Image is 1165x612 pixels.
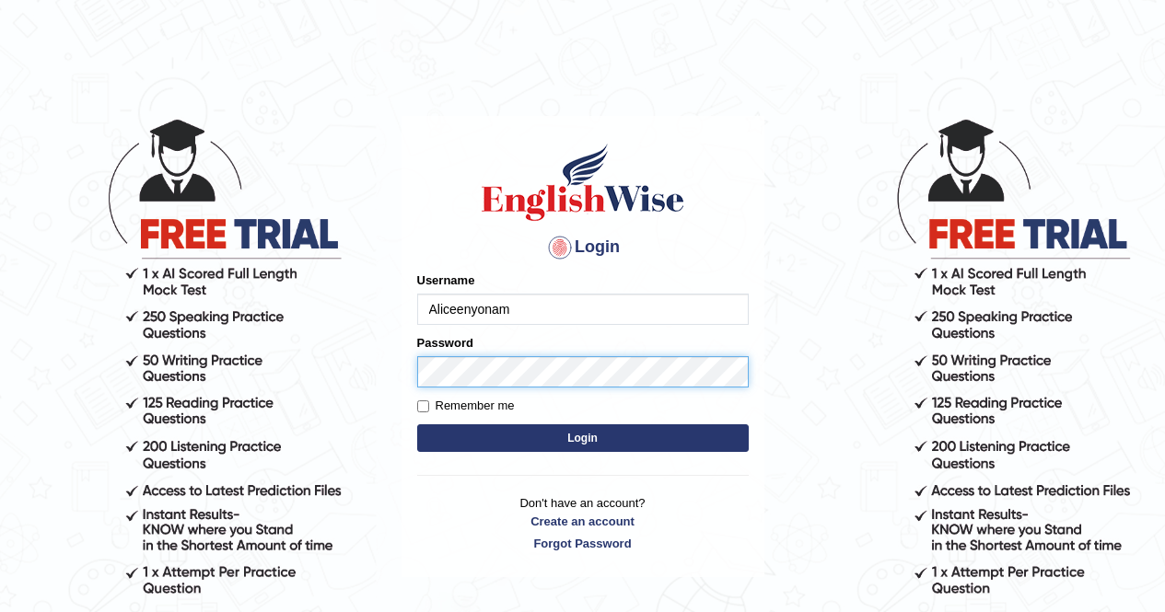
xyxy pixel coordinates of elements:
a: Forgot Password [417,535,749,552]
img: Logo of English Wise sign in for intelligent practice with AI [478,141,688,224]
input: Remember me [417,400,429,412]
label: Username [417,271,475,289]
button: Login [417,424,749,452]
p: Don't have an account? [417,494,749,551]
h4: Login [417,233,749,262]
a: Create an account [417,513,749,530]
label: Remember me [417,397,515,415]
label: Password [417,334,473,352]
